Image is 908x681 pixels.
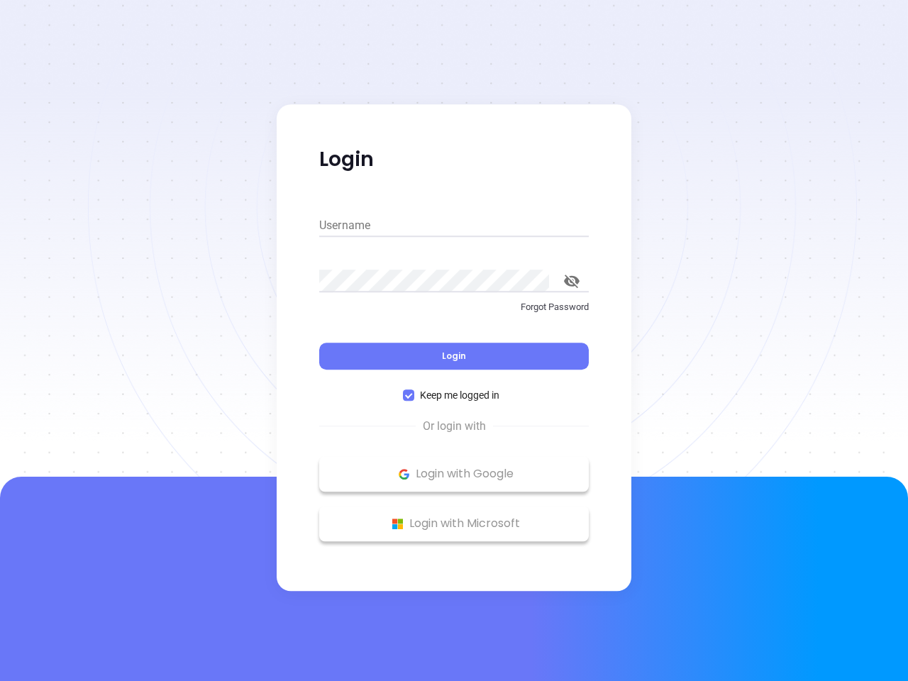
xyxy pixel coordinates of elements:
p: Forgot Password [319,300,589,314]
p: Login [319,147,589,172]
button: Google Logo Login with Google [319,456,589,492]
img: Microsoft Logo [389,515,406,533]
p: Login with Microsoft [326,513,582,534]
button: Login [319,343,589,370]
a: Forgot Password [319,300,589,326]
p: Login with Google [326,463,582,485]
button: Microsoft Logo Login with Microsoft [319,506,589,541]
button: toggle password visibility [555,264,589,298]
span: Keep me logged in [414,387,505,403]
span: Or login with [416,418,493,435]
span: Login [442,350,466,362]
img: Google Logo [395,465,413,483]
